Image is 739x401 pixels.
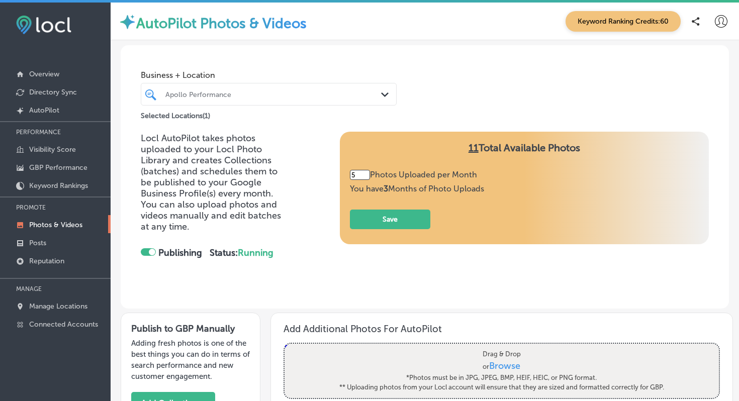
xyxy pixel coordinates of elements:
[141,70,397,80] span: Business + Location
[350,170,484,180] div: Photos Uploaded per Month
[284,323,720,335] h3: Add Additional Photos For AutoPilot
[136,15,307,32] label: AutoPilot Photos & Videos
[29,163,87,172] p: GBP Performance
[29,88,77,96] p: Directory Sync
[238,247,273,258] span: Running
[566,11,681,32] span: Keyword Ranking Credits: 60
[29,257,64,265] p: Reputation
[119,13,136,31] img: autopilot-icon
[29,70,59,78] p: Overview
[350,142,699,170] h4: Total Available Photos
[384,184,388,193] b: 3
[29,239,46,247] p: Posts
[131,338,250,382] p: Adding fresh photos is one of the best things you can do in terms of search performance and new c...
[490,360,521,371] span: Browse
[29,302,87,311] p: Manage Locations
[336,346,668,396] label: Drag & Drop or *Photos must be in JPG, JPEG, BMP, HEIF, HEIC, or PNG format. ** Uploading photos ...
[29,181,88,190] p: Keyword Rankings
[16,16,71,34] img: fda3e92497d09a02dc62c9cd864e3231.png
[165,90,382,98] div: Apollo Performance
[350,210,430,229] button: Save
[210,247,273,258] strong: Status:
[350,184,484,193] span: You have Months of Photo Uploads
[141,133,283,232] p: Locl AutoPilot takes photos uploaded to your Locl Photo Library and creates Collections (batches)...
[350,170,370,180] input: 10
[158,247,202,258] strong: Publishing
[29,221,82,229] p: Photos & Videos
[469,142,479,154] span: 11
[29,145,76,154] p: Visibility Score
[29,106,59,115] p: AutoPilot
[131,323,250,334] h3: Publish to GBP Manually
[141,108,210,120] p: Selected Locations ( 1 )
[29,320,98,329] p: Connected Accounts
